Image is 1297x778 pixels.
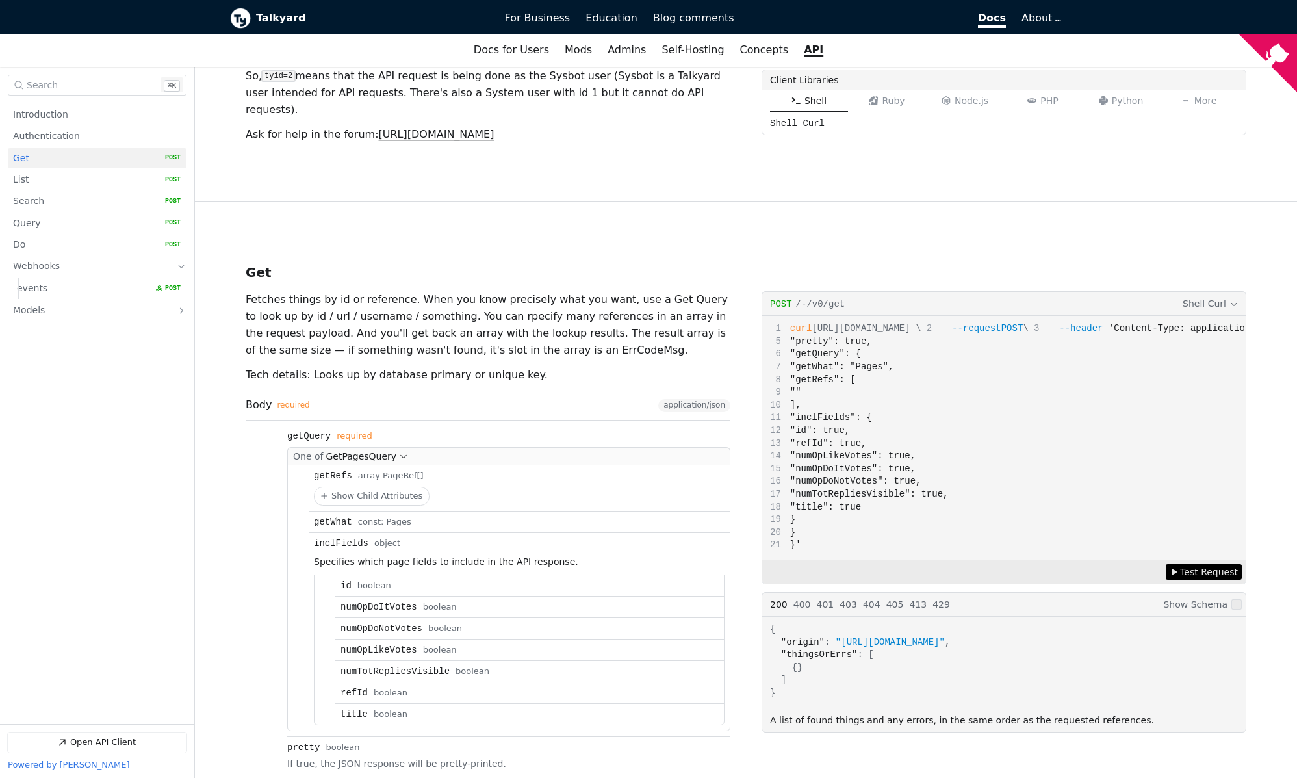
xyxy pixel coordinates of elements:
span: Blog comments [653,12,734,24]
span: boolean [456,667,489,677]
kbd: k [164,80,180,92]
span: boolean [428,624,462,634]
span: Shell Curl [1183,296,1226,311]
span: Python [1112,96,1144,106]
span: "getWhat": "Pages", [790,361,894,372]
span: ⌘ [168,83,172,90]
span: Test Request [1180,565,1238,579]
span: boolean [423,603,457,612]
a: About [1021,12,1059,24]
button: Show Child Attributes [315,487,429,505]
span: \ [1029,323,1289,333]
a: Powered by [PERSON_NAME] [8,760,129,770]
span: } [790,514,795,525]
span: POST [155,284,181,293]
span: Body [246,399,310,411]
span: POST [155,197,181,206]
span: : [857,649,862,660]
a: Query POST [13,213,181,233]
span: POST [155,153,181,162]
a: Introduction [13,105,181,125]
span: Get [13,152,29,164]
span: Shell [804,96,827,106]
span: 400 [793,599,811,610]
a: Do POST [13,235,181,255]
span: POST [155,175,181,185]
span: object [374,539,400,549]
span: --request [952,323,1023,333]
span: "thingsOrErrs" [781,649,858,660]
span: boolean [423,645,457,655]
span: curl [790,323,812,333]
span: \ [921,323,1028,333]
img: Talkyard logo [230,8,251,29]
a: Authentication [13,126,181,146]
div: getRefs [314,471,352,481]
section: Example Responses [762,592,1246,733]
p: A list of found things and any errors, in the same order as the requested references. [770,713,1154,728]
span: "numTotRepliesVisible": true, [790,489,949,499]
span: Do [13,239,25,251]
span: { [770,624,775,634]
span: POST [1001,323,1023,333]
span: boolean [374,710,407,720]
a: Education [578,7,645,29]
button: Shell Curl [1181,296,1239,311]
span: "" [790,387,801,397]
span: "numOpLikeVotes": true, [790,450,916,461]
span: "[URL][DOMAIN_NAME]" [836,637,945,647]
div: inclFields [314,538,368,549]
span: 404 [863,599,880,610]
span: "refId": true, [790,438,867,448]
b: Talkyard [256,10,487,27]
span: boolean [374,688,407,698]
span: 403 [840,599,857,610]
p: Tech details: Looks up by database primary or unique key. [246,367,730,383]
a: Webhooks [13,257,163,278]
span: "numOpDoNotVotes": true, [790,476,921,486]
div: numOpDoItVotes [340,602,417,612]
span: Docs [978,12,1006,28]
button: One ofGetPagesQuery [287,447,730,465]
span: 413 [909,599,927,610]
span: POST [155,240,181,250]
span: One of [293,451,323,461]
div: required [337,432,372,441]
span: PHP [1040,96,1058,106]
span: 'Content-Type: application/json' [1109,323,1283,333]
a: For Business [497,7,578,29]
div: id [340,580,352,591]
span: application/json [663,401,725,410]
span: [ [868,649,873,660]
span: Webhooks [13,261,60,273]
span: 405 [886,599,904,610]
p: where is: but base64 encoded. is the API secret you generated in the API tab. "tyid" means Talkya... [246,34,730,118]
a: Blog comments [645,7,742,29]
span: Search [13,196,44,208]
span: --header [1059,323,1103,333]
button: Test Request [1166,564,1242,580]
span: } [797,662,803,673]
span: Node.js [955,96,988,106]
span: "numOpDoItVotes": true, [790,463,916,474]
span: "getQuery": { [790,348,861,359]
div: title [340,709,368,720]
span: List [13,174,29,186]
div: refId [340,688,368,698]
span: Models [13,304,45,317]
div: required [277,401,309,410]
a: Concepts [732,39,797,61]
span: "origin" [781,637,825,647]
div: getWhat [314,517,352,527]
span: /-/v0/get [796,299,845,309]
span: Ruby [882,96,905,106]
a: Docs for Users [466,39,557,61]
a: Talkyard logoTalkyard [230,8,487,29]
span: POST [155,219,181,228]
span: }' [790,539,801,550]
div: numOpDoNotVotes [340,623,422,634]
span: More [1194,96,1217,106]
span: Search [27,80,58,90]
span: "id": true, [790,425,850,435]
span: , [945,637,950,647]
